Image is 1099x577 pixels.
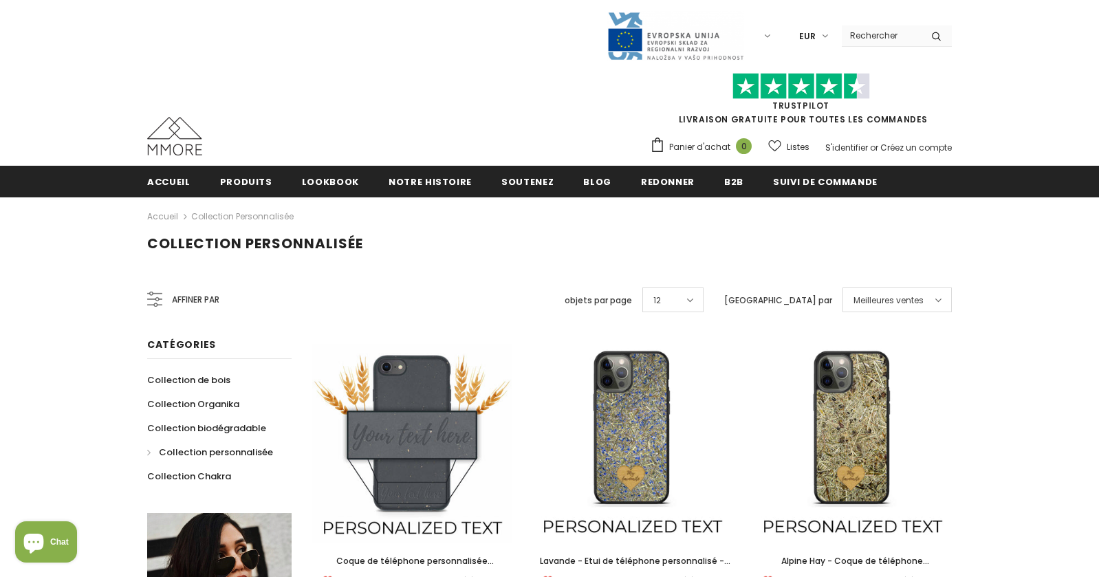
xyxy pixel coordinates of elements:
[772,100,829,111] a: TrustPilot
[641,166,695,197] a: Redonner
[147,416,266,440] a: Collection biodégradable
[220,166,272,197] a: Produits
[732,73,870,100] img: Faites confiance aux étoiles pilotes
[799,30,816,43] span: EUR
[724,166,743,197] a: B2B
[172,292,219,307] span: Affiner par
[147,338,216,351] span: Catégories
[724,175,743,188] span: B2B
[147,175,191,188] span: Accueil
[532,554,732,569] a: Lavande - Etui de téléphone personnalisé - Cadeau personnalisé
[147,392,239,416] a: Collection Organika
[147,470,231,483] span: Collection Chakra
[220,175,272,188] span: Produits
[607,11,744,61] img: Javni Razpis
[583,166,611,197] a: Blog
[147,464,231,488] a: Collection Chakra
[312,554,512,569] a: Coque de téléphone personnalisée biodégradable - Noire
[607,30,744,41] a: Javni Razpis
[191,210,294,222] a: Collection personnalisée
[650,137,759,157] a: Panier d'achat 0
[302,175,359,188] span: Lookbook
[825,142,868,153] a: S'identifier
[752,554,952,569] a: Alpine Hay - Coque de téléphone personnalisée - Cadeau personnalisé
[768,135,809,159] a: Listes
[147,234,363,253] span: Collection personnalisée
[853,294,924,307] span: Meilleures ventes
[147,368,230,392] a: Collection de bois
[11,521,81,566] inbox-online-store-chat: Shopify online store chat
[724,294,832,307] label: [GEOGRAPHIC_DATA] par
[302,166,359,197] a: Lookbook
[147,373,230,387] span: Collection de bois
[870,142,878,153] span: or
[159,446,273,459] span: Collection personnalisée
[583,175,611,188] span: Blog
[389,166,472,197] a: Notre histoire
[501,166,554,197] a: soutenez
[147,440,273,464] a: Collection personnalisée
[147,117,202,155] img: Cas MMORE
[147,208,178,225] a: Accueil
[641,175,695,188] span: Redonner
[653,294,661,307] span: 12
[147,166,191,197] a: Accueil
[773,166,878,197] a: Suivi de commande
[565,294,632,307] label: objets par page
[880,142,952,153] a: Créez un compte
[389,175,472,188] span: Notre histoire
[147,422,266,435] span: Collection biodégradable
[147,398,239,411] span: Collection Organika
[773,175,878,188] span: Suivi de commande
[787,140,809,154] span: Listes
[842,25,921,45] input: Search Site
[736,138,752,154] span: 0
[669,140,730,154] span: Panier d'achat
[650,79,952,125] span: LIVRAISON GRATUITE POUR TOUTES LES COMMANDES
[501,175,554,188] span: soutenez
